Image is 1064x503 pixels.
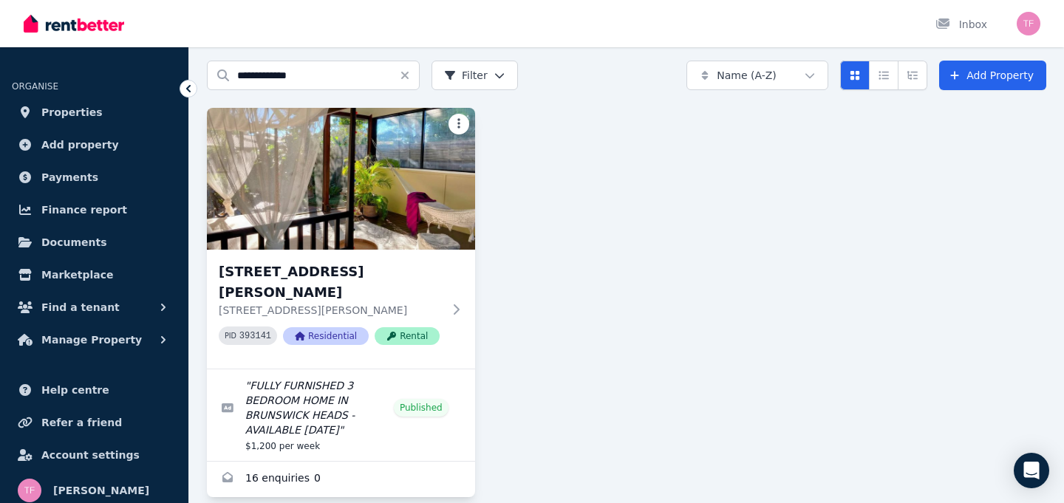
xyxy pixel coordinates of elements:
span: Finance report [41,201,127,219]
span: Manage Property [41,331,142,349]
code: 393141 [239,331,271,341]
button: Name (A-Z) [686,61,828,90]
a: Refer a friend [12,408,177,437]
span: Name (A-Z) [717,68,777,83]
span: Help centre [41,381,109,399]
button: Manage Property [12,325,177,355]
span: Find a tenant [41,298,120,316]
button: Card view [840,61,870,90]
a: Help centre [12,375,177,405]
span: Residential [283,327,369,345]
a: Finance report [12,195,177,225]
span: Add property [41,136,119,154]
a: 1 Byron St, Brunswick Heads[STREET_ADDRESS][PERSON_NAME][STREET_ADDRESS][PERSON_NAME]PID 393141Re... [207,108,475,369]
img: Tracey Farrell [1017,12,1040,35]
button: Compact list view [869,61,898,90]
a: Documents [12,227,177,257]
button: Clear search [399,61,420,90]
div: View options [840,61,927,90]
img: 1 Byron St, Brunswick Heads [207,108,475,250]
a: Account settings [12,440,177,470]
span: Documents [41,233,107,251]
button: Expanded list view [898,61,927,90]
span: [PERSON_NAME] [53,482,149,499]
button: More options [449,114,469,134]
img: Tracey Farrell [18,479,41,502]
span: Payments [41,168,98,186]
span: ORGANISE [12,81,58,92]
span: Filter [444,68,488,83]
div: Inbox [935,17,987,32]
span: Marketplace [41,266,113,284]
a: Enquiries for 1 Byron St, Brunswick Heads [207,462,475,497]
a: Marketplace [12,260,177,290]
div: Open Intercom Messenger [1014,453,1049,488]
a: Properties [12,97,177,127]
span: Rental [375,327,440,345]
small: PID [225,332,236,340]
button: Find a tenant [12,292,177,322]
a: Payments [12,162,177,192]
p: [STREET_ADDRESS][PERSON_NAME] [219,303,443,318]
a: Edit listing: FULLY FURNISHED 3 BEDROOM HOME IN BRUNSWICK HEADS - AVAILABLE 14/07/25 [207,369,475,461]
span: Account settings [41,446,140,464]
a: Add property [12,130,177,160]
button: Filter [432,61,518,90]
img: RentBetter [24,13,124,35]
span: Properties [41,103,103,121]
a: Add Property [939,61,1046,90]
h3: [STREET_ADDRESS][PERSON_NAME] [219,261,443,303]
span: Refer a friend [41,414,122,431]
